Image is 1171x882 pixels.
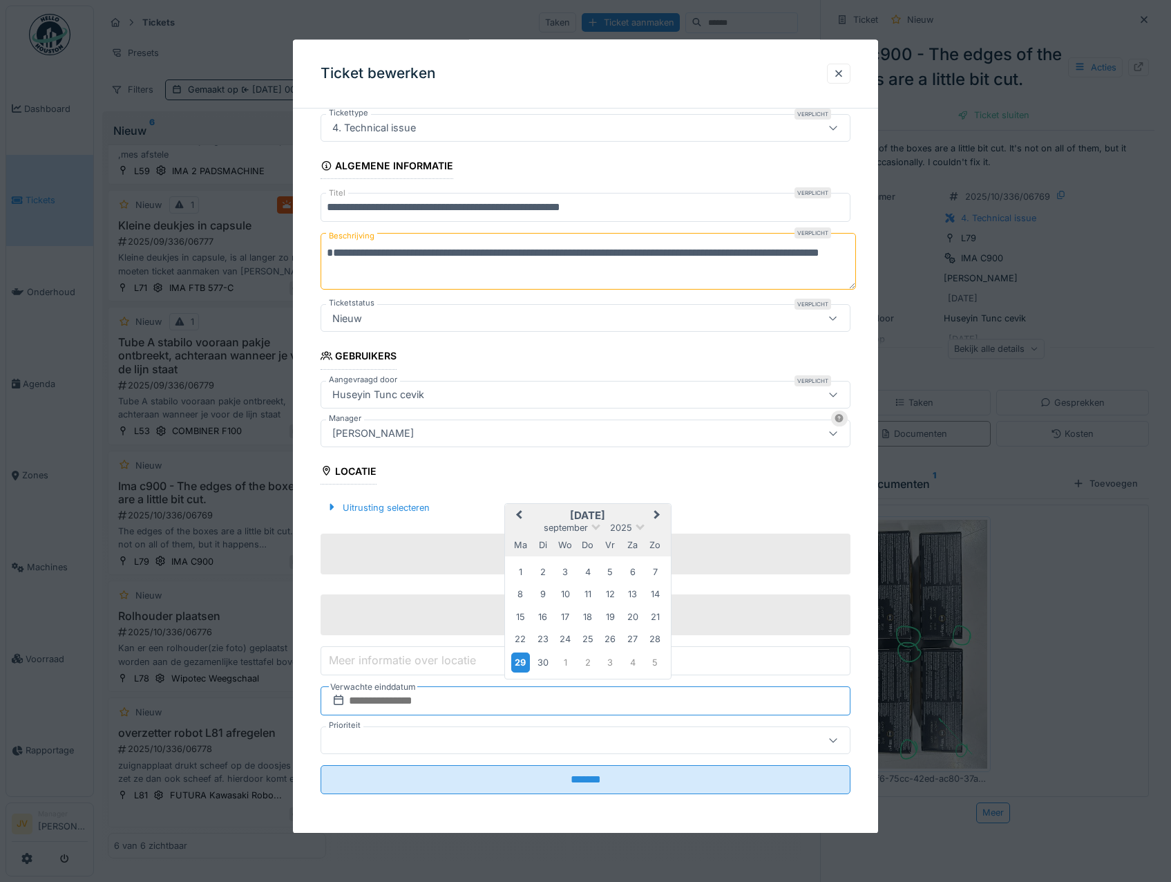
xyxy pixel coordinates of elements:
div: Choose dinsdag 23 september 2025 [533,630,552,648]
div: Choose donderdag 4 september 2025 [578,563,597,581]
div: Choose vrijdag 12 september 2025 [601,585,620,604]
div: Choose zondag 5 oktober 2025 [646,653,665,672]
div: Choose vrijdag 5 september 2025 [601,563,620,581]
div: Verplicht [794,109,831,120]
div: Choose zaterdag 6 september 2025 [623,563,642,581]
div: Verplicht [794,375,831,386]
button: Next Month [647,505,669,527]
label: Beschrijving [326,228,377,245]
div: Uitrusting selecteren [321,498,435,517]
h3: Ticket bewerken [321,65,436,82]
h2: [DATE] [505,509,671,522]
button: Previous Month [506,505,529,527]
div: vrijdag [601,536,620,554]
div: donderdag [578,536,597,554]
label: Verwachte einddatum [329,679,417,695]
div: Choose dinsdag 9 september 2025 [533,585,552,604]
div: Choose zondag 28 september 2025 [646,630,665,648]
div: Choose zondag 7 september 2025 [646,563,665,581]
div: zondag [646,536,665,554]
div: Choose woensdag 17 september 2025 [556,608,575,626]
div: Verplicht [794,299,831,310]
div: Choose maandag 22 september 2025 [511,630,530,648]
span: 2025 [610,523,632,534]
div: Huseyin Tunc cevik [327,387,430,402]
label: Aangevraagd door [326,374,400,386]
div: Choose maandag 15 september 2025 [511,608,530,626]
div: Choose zondag 21 september 2025 [646,608,665,626]
div: Choose donderdag 18 september 2025 [578,608,597,626]
div: Choose dinsdag 2 september 2025 [533,563,552,581]
div: Choose maandag 29 september 2025 [511,653,530,673]
div: Gebruikers [321,346,397,370]
div: [PERSON_NAME] [327,426,419,441]
div: Choose zaterdag 20 september 2025 [623,608,642,626]
label: Prioriteit [326,720,363,731]
div: Verplicht [794,188,831,199]
div: Month september, 2025 [509,561,666,674]
label: Ticketstatus [326,298,377,310]
div: woensdag [556,536,575,554]
div: Choose zondag 14 september 2025 [646,585,665,604]
div: Choose woensdag 3 september 2025 [556,563,575,581]
div: Choose vrijdag 26 september 2025 [601,630,620,648]
div: dinsdag [533,536,552,554]
div: Choose maandag 1 september 2025 [511,563,530,581]
div: Choose woensdag 10 september 2025 [556,585,575,604]
div: Choose zaterdag 27 september 2025 [623,630,642,648]
div: Choose donderdag 2 oktober 2025 [578,653,597,672]
div: Nieuw [327,311,368,326]
div: zaterdag [623,536,642,554]
div: Choose zaterdag 4 oktober 2025 [623,653,642,672]
div: Verplicht [794,228,831,239]
div: Choose donderdag 11 september 2025 [578,585,597,604]
div: Choose vrijdag 3 oktober 2025 [601,653,620,672]
div: Choose vrijdag 19 september 2025 [601,608,620,626]
div: maandag [511,536,530,554]
div: Choose dinsdag 16 september 2025 [533,608,552,626]
div: Choose woensdag 24 september 2025 [556,630,575,648]
div: Choose zaterdag 13 september 2025 [623,585,642,604]
div: Algemene informatie [321,156,454,180]
div: Choose woensdag 1 oktober 2025 [556,653,575,672]
div: Choose donderdag 25 september 2025 [578,630,597,648]
div: Locatie [321,461,377,485]
label: Tickettype [326,108,371,120]
div: 4. Technical issue [327,121,421,136]
div: Choose dinsdag 30 september 2025 [533,653,552,672]
div: Choose maandag 8 september 2025 [511,585,530,604]
label: Manager [326,413,364,424]
label: Titel [326,188,348,200]
span: september [544,523,588,534]
label: Meer informatie over locatie [326,653,479,669]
